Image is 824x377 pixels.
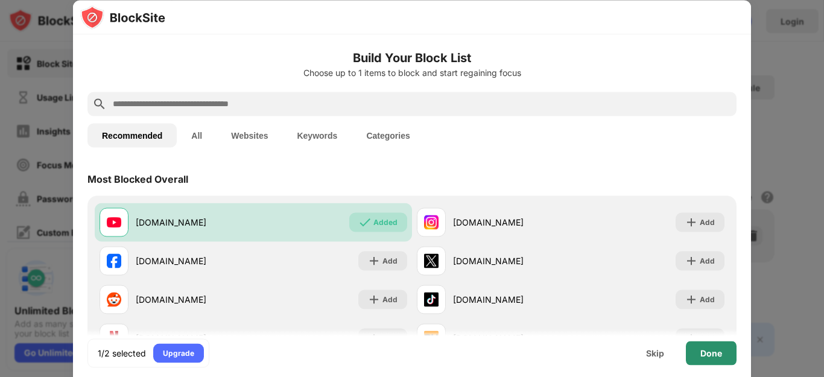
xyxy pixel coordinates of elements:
[700,255,715,267] div: Add
[373,216,398,228] div: Added
[163,347,194,359] div: Upgrade
[424,253,439,268] img: favicons
[282,123,352,147] button: Keywords
[136,293,253,306] div: [DOMAIN_NAME]
[424,292,439,306] img: favicons
[453,216,571,229] div: [DOMAIN_NAME]
[352,123,424,147] button: Categories
[107,292,121,306] img: favicons
[87,48,737,66] h6: Build Your Block List
[87,68,737,77] div: Choose up to 1 items to block and start regaining focus
[87,123,177,147] button: Recommended
[646,348,664,358] div: Skip
[700,348,722,358] div: Done
[700,293,715,305] div: Add
[98,347,146,359] div: 1/2 selected
[453,255,571,267] div: [DOMAIN_NAME]
[177,123,217,147] button: All
[217,123,282,147] button: Websites
[107,215,121,229] img: favicons
[136,255,253,267] div: [DOMAIN_NAME]
[92,97,107,111] img: search.svg
[382,293,398,305] div: Add
[453,293,571,306] div: [DOMAIN_NAME]
[700,216,715,228] div: Add
[424,215,439,229] img: favicons
[136,216,253,229] div: [DOMAIN_NAME]
[87,173,188,185] div: Most Blocked Overall
[80,5,165,29] img: logo-blocksite.svg
[107,253,121,268] img: favicons
[382,255,398,267] div: Add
